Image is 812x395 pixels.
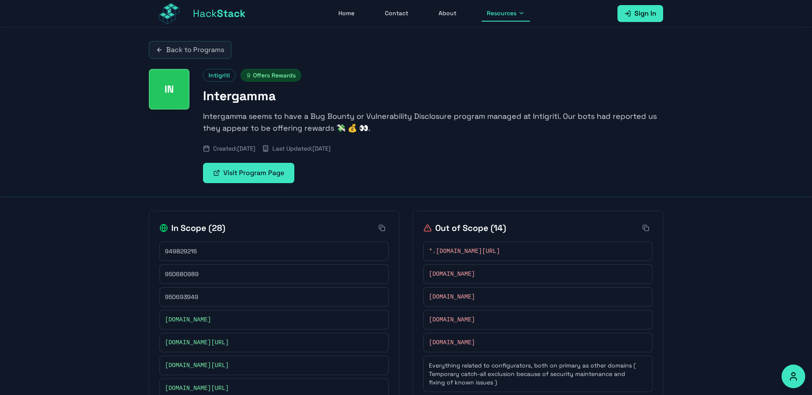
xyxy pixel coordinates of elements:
[634,8,656,19] span: Sign In
[380,5,413,22] a: Contact
[429,361,639,387] span: Everything related to configurators, both on primary as other domains ( Temporary catch-all exclu...
[429,247,500,255] span: *.[DOMAIN_NAME][URL]
[213,144,255,153] span: Created: [DATE]
[429,293,475,301] span: [DOMAIN_NAME]
[241,69,301,82] span: Offers Rewards
[165,293,198,301] span: 950693949
[165,270,199,278] span: 950680989
[149,69,189,110] div: Intergamma
[203,163,294,183] a: Visit Program Page
[165,384,229,392] span: [DOMAIN_NAME][URL]
[433,5,461,22] a: About
[429,270,475,278] span: [DOMAIN_NAME]
[482,5,530,22] button: Resources
[203,69,236,82] span: Intigriti
[165,338,229,347] span: [DOMAIN_NAME][URL]
[203,88,663,104] h1: Intergamma
[159,222,225,234] h2: In Scope ( 28 )
[429,315,475,324] span: [DOMAIN_NAME]
[165,315,211,324] span: [DOMAIN_NAME]
[487,9,516,17] span: Resources
[429,338,475,347] span: [DOMAIN_NAME]
[272,144,331,153] span: Last Updated: [DATE]
[333,5,359,22] a: Home
[165,247,197,255] span: 949829216
[217,7,246,20] span: Stack
[193,7,246,20] span: Hack
[639,221,653,235] button: Copy all out-of-scope items
[617,5,663,22] a: Sign In
[423,222,506,234] h2: Out of Scope ( 14 )
[375,221,389,235] button: Copy all in-scope items
[203,110,663,134] p: Intergamma seems to have a Bug Bounty or Vulnerability Disclosure program managed at Intigriti. O...
[165,361,229,370] span: [DOMAIN_NAME][URL]
[782,365,805,388] button: Accessibility Options
[149,41,231,59] a: Back to Programs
